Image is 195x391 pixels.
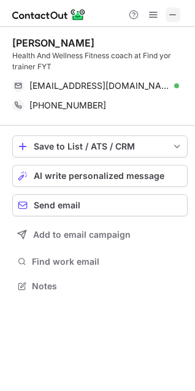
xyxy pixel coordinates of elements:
div: [PERSON_NAME] [12,37,94,49]
span: Find work email [32,256,183,267]
button: Send email [12,194,188,216]
span: [PHONE_NUMBER] [29,100,106,111]
button: AI write personalized message [12,165,188,187]
div: Save to List / ATS / CRM [34,142,166,151]
button: Find work email [12,253,188,270]
span: Notes [32,281,183,292]
img: ContactOut v5.3.10 [12,7,86,22]
span: AI write personalized message [34,171,164,181]
span: Send email [34,200,80,210]
div: Health And Wellness Fitness coach at Find yor trainer FYT [12,50,188,72]
button: Notes [12,278,188,295]
span: [EMAIL_ADDRESS][DOMAIN_NAME] [29,80,170,91]
button: Add to email campaign [12,224,188,246]
span: Add to email campaign [33,230,131,240]
button: save-profile-one-click [12,135,188,158]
